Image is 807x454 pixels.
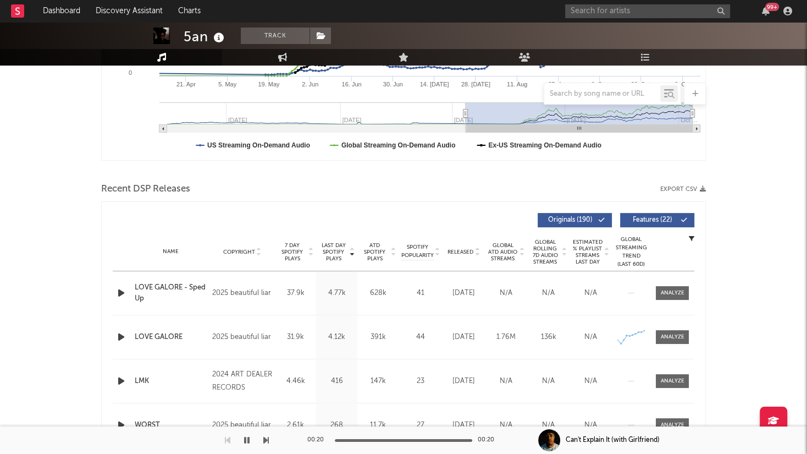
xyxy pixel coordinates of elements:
[278,288,313,299] div: 37.9k
[530,420,567,431] div: N/A
[360,376,396,387] div: 147k
[258,81,280,87] text: 19. May
[401,420,440,431] div: 27
[530,332,567,343] div: 136k
[135,282,207,304] a: LOVE GALORE - Sped Up
[572,420,609,431] div: N/A
[319,288,355,299] div: 4.77k
[545,217,595,223] span: Originals ( 190 )
[488,141,601,149] text: Ex-US Streaming On-Demand Audio
[319,376,355,387] div: 416
[445,332,482,343] div: [DATE]
[447,249,473,255] span: Released
[488,376,524,387] div: N/A
[488,332,524,343] div: 1.76M
[675,81,690,87] text: 6. Oct
[360,420,396,431] div: 11.7k
[319,242,348,262] span: Last Day Spotify Plays
[765,3,779,11] div: 99 +
[572,332,609,343] div: N/A
[530,376,567,387] div: N/A
[360,242,389,262] span: ATD Spotify Plays
[572,288,609,299] div: N/A
[207,141,310,149] text: US Streaming On-Demand Audio
[538,213,612,227] button: Originals(190)
[360,332,396,343] div: 391k
[135,420,207,431] a: WORST
[212,419,272,432] div: 2025 beautiful liar
[184,28,227,46] div: 5an
[360,288,396,299] div: 628k
[278,420,313,431] div: 2.61k
[278,332,313,343] div: 31.9k
[319,420,355,431] div: 268
[507,81,527,87] text: 11. Aug
[591,81,609,87] text: 8. Sep
[319,332,355,343] div: 4.12k
[401,332,440,343] div: 44
[278,376,313,387] div: 4.46k
[566,435,660,445] div: Can't Explain It (with Girlfriend)
[445,288,482,299] div: [DATE]
[278,242,307,262] span: 7 Day Spotify Plays
[420,81,449,87] text: 14. [DATE]
[383,81,403,87] text: 30. Jun
[241,28,309,44] button: Track
[762,7,770,15] button: 99+
[565,4,730,18] input: Search for artists
[101,183,190,196] span: Recent DSP Releases
[223,249,255,255] span: Copyright
[530,239,560,265] span: Global Rolling 7D Audio Streams
[478,434,500,447] div: 00:20
[488,242,518,262] span: Global ATD Audio Streams
[212,287,272,300] div: 2025 beautiful liar
[218,81,237,87] text: 5. May
[488,288,524,299] div: N/A
[129,69,132,76] text: 0
[135,248,207,256] div: Name
[572,376,609,387] div: N/A
[401,243,434,260] span: Spotify Popularity
[341,81,361,87] text: 16. Jun
[461,81,490,87] text: 28. [DATE]
[135,376,207,387] a: LMK
[631,81,651,87] text: 22. Sep
[681,117,698,123] text: Oct …
[660,186,706,193] button: Export CSV
[135,332,207,343] a: LOVE GALORE
[212,331,272,344] div: 2025 beautiful liar
[544,90,660,99] input: Search by song name or URL
[401,376,440,387] div: 23
[572,239,603,265] span: Estimated % Playlist Streams Last Day
[615,236,648,269] div: Global Streaming Trend (Last 60D)
[212,368,272,395] div: 2024 ART DEALER RECORDS
[548,81,568,87] text: 25. Aug
[445,376,482,387] div: [DATE]
[302,81,318,87] text: 2. Jun
[445,420,482,431] div: [DATE]
[307,434,329,447] div: 00:20
[620,213,694,227] button: Features(22)
[176,81,196,87] text: 21. Apr
[627,217,678,223] span: Features ( 22 )
[488,420,524,431] div: N/A
[341,141,456,149] text: Global Streaming On-Demand Audio
[530,288,567,299] div: N/A
[401,288,440,299] div: 41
